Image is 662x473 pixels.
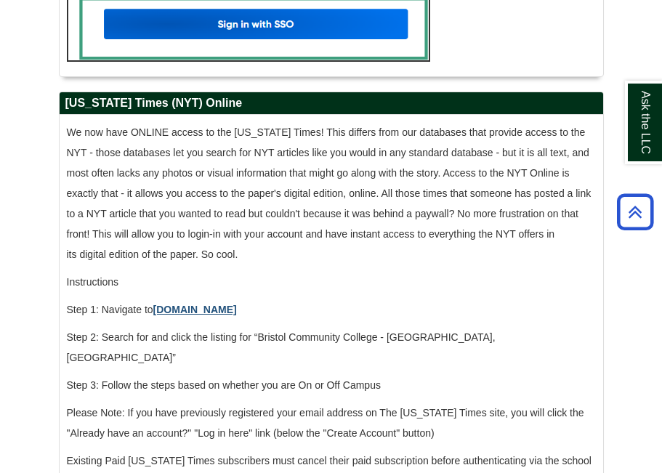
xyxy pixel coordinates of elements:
span: Step 2: Search for and click the listing for “Bristol Community College - [GEOGRAPHIC_DATA], [GEO... [67,331,496,363]
span: Instructions [67,276,119,288]
h2: [US_STATE] Times (NYT) Online [60,92,603,115]
a: Back to Top [612,202,658,222]
a: [DOMAIN_NAME] [153,304,237,315]
span: Please Note: If you have previously registered your email address on The [US_STATE] Times site, y... [67,407,584,439]
span: Step 3: Follow the steps based on whether you are On or Off Campus [67,379,381,391]
span: We now have ONLINE access to the [US_STATE] Times! This differs from our databases that provide a... [67,126,592,260]
span: Step 1: Navigate to [67,304,240,315]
